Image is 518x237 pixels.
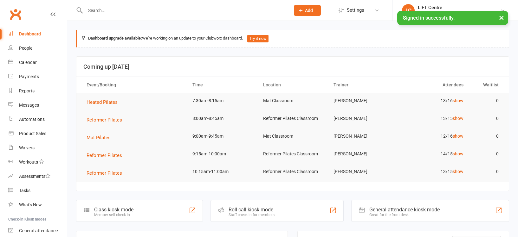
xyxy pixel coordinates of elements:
[8,27,67,41] a: Dashboard
[257,111,328,126] td: Reformer Pilates Classroom
[88,36,142,41] strong: Dashboard upgrade available:
[453,134,463,139] a: show
[87,153,122,158] span: Reformer Pilates
[187,111,257,126] td: 8:00am-8:45am
[8,41,67,55] a: People
[87,116,126,124] button: Reformer Pilates
[257,77,328,93] th: Location
[19,88,35,93] div: Reports
[83,6,286,15] input: Search...
[328,93,398,108] td: [PERSON_NAME]
[19,174,50,179] div: Assessments
[453,151,463,156] a: show
[369,213,440,217] div: Great for the front desk
[369,207,440,213] div: General attendance kiosk mode
[469,129,504,144] td: 0
[19,103,39,108] div: Messages
[469,93,504,108] td: 0
[398,93,469,108] td: 13/16
[87,170,122,176] span: Reformer Pilates
[94,213,133,217] div: Member self check-in
[398,164,469,179] td: 13/15
[469,147,504,161] td: 0
[403,15,455,21] span: Signed in successfully.
[87,99,118,105] span: Heated Pilates
[19,228,58,233] div: General attendance
[229,213,275,217] div: Staff check-in for members
[81,77,187,93] th: Event/Booking
[398,147,469,161] td: 14/15
[8,169,67,184] a: Assessments
[87,134,115,141] button: Mat Pilates
[257,164,328,179] td: Reformer Pilates Classroom
[402,4,415,17] div: LC
[19,202,42,207] div: What's New
[8,155,67,169] a: Workouts
[8,184,67,198] a: Tasks
[19,159,38,165] div: Workouts
[418,5,500,10] div: LIFT Centre
[469,164,504,179] td: 0
[87,135,111,140] span: Mat Pilates
[187,164,257,179] td: 10:15am-11:00am
[229,207,275,213] div: Roll call kiosk mode
[305,8,313,13] span: Add
[19,31,41,36] div: Dashboard
[19,188,30,193] div: Tasks
[469,77,504,93] th: Waitlist
[8,127,67,141] a: Product Sales
[19,46,32,51] div: People
[87,117,122,123] span: Reformer Pilates
[469,111,504,126] td: 0
[257,129,328,144] td: Mat Classroom
[328,129,398,144] td: [PERSON_NAME]
[8,84,67,98] a: Reports
[83,64,502,70] h3: Coming up [DATE]
[328,111,398,126] td: [PERSON_NAME]
[328,164,398,179] td: [PERSON_NAME]
[87,169,126,177] button: Reformer Pilates
[257,93,328,108] td: Mat Classroom
[76,30,509,47] div: We're working on an update to your Clubworx dashboard.
[87,98,122,106] button: Heated Pilates
[19,60,37,65] div: Calendar
[187,93,257,108] td: 7:30am-8:15am
[347,3,364,17] span: Settings
[19,131,46,136] div: Product Sales
[398,129,469,144] td: 12/16
[328,77,398,93] th: Trainer
[8,55,67,70] a: Calendar
[496,11,507,24] button: ×
[87,152,126,159] button: Reformer Pilates
[8,70,67,84] a: Payments
[8,6,23,22] a: Clubworx
[8,198,67,212] a: What's New
[187,77,257,93] th: Time
[398,77,469,93] th: Attendees
[453,169,463,174] a: show
[294,5,321,16] button: Add
[453,98,463,103] a: show
[418,10,500,16] div: Launceston Institute Of Fitness & Training
[328,147,398,161] td: [PERSON_NAME]
[19,117,45,122] div: Automations
[94,207,133,213] div: Class kiosk mode
[8,141,67,155] a: Waivers
[398,111,469,126] td: 13/15
[8,98,67,112] a: Messages
[187,147,257,161] td: 9:15am-10:00am
[257,147,328,161] td: Reformer Pilates Classroom
[8,112,67,127] a: Automations
[19,74,39,79] div: Payments
[453,116,463,121] a: show
[187,129,257,144] td: 9:00am-9:45am
[19,145,35,150] div: Waivers
[247,35,269,42] button: Try it now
